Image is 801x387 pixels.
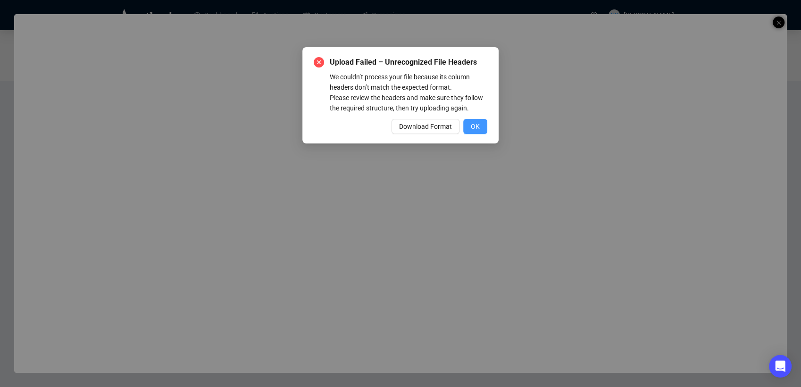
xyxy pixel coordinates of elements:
span: OK [471,121,480,132]
span: We couldn’t process your file because its column headers don’t match the expected format. Please ... [330,73,483,112]
div: Open Intercom Messenger [769,355,792,378]
span: close-circle [314,57,324,67]
span: Download Format [399,121,452,132]
button: Download Format [392,119,459,134]
span: Upload Failed – Unrecognized File Headers [330,57,487,68]
button: OK [463,119,487,134]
